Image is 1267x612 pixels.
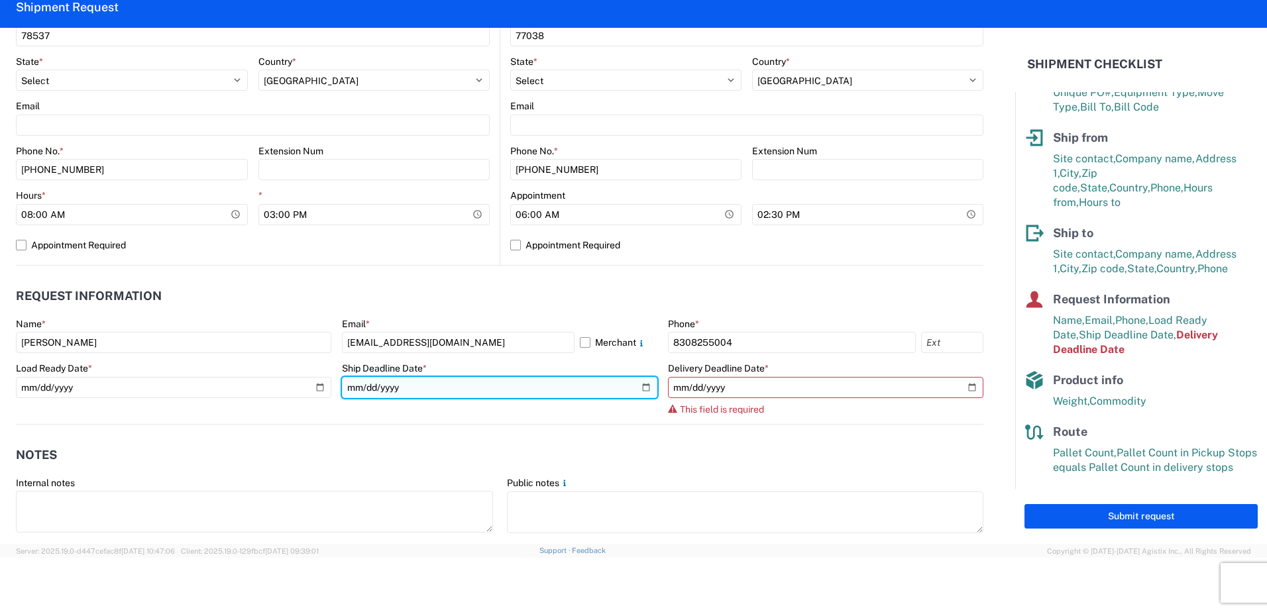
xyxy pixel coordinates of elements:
span: Client: 2025.19.0-129fbcf [181,547,319,555]
span: Pallet Count in Pickup Stops equals Pallet Count in delivery stops [1053,446,1257,474]
label: Ship Deadline Date [342,362,427,374]
span: Phone, [1115,314,1148,327]
span: State, [1127,262,1156,275]
span: City, [1060,262,1081,275]
span: Phone [1197,262,1228,275]
span: [DATE] 09:39:01 [265,547,319,555]
span: Pallet Count, [1053,446,1117,459]
label: Phone No. [16,145,64,157]
span: Bill Code [1114,101,1159,113]
label: Extension Num [258,145,323,157]
button: Submit request [1024,504,1258,529]
span: Company name, [1115,152,1195,165]
span: Copyright © [DATE]-[DATE] Agistix Inc., All Rights Reserved [1047,545,1251,557]
span: Name, [1053,314,1085,327]
span: Ship Deadline Date, [1079,329,1176,341]
label: Email [16,100,40,112]
label: Load Ready Date [16,362,92,374]
span: Country, [1156,262,1197,275]
label: Delivery Deadline Date [668,362,769,374]
a: Feedback [572,546,606,554]
span: Country, [1109,181,1150,194]
span: Request Information [1053,292,1170,306]
span: Ship from [1053,130,1108,144]
label: Hours [16,189,46,201]
label: Name [16,318,46,330]
span: Product info [1053,373,1123,387]
label: Internal notes [16,477,75,489]
label: State [510,56,537,68]
label: Appointment [510,189,565,201]
input: Ext [921,332,983,353]
span: Ship to [1053,226,1093,240]
label: Appointment Required [16,234,490,256]
span: Server: 2025.19.0-d447cefac8f [16,547,175,555]
label: Country [752,56,790,68]
a: Support [539,546,573,554]
span: City, [1060,167,1081,179]
span: Zip code, [1081,262,1127,275]
label: State [16,56,43,68]
span: Site contact, [1053,152,1115,165]
span: Hours to [1079,196,1121,209]
span: [DATE] 10:47:06 [121,547,175,555]
span: Weight, [1053,395,1089,407]
span: Bill To, [1080,101,1114,113]
label: Appointment Required [510,234,983,256]
label: Phone [668,318,699,330]
span: State, [1080,181,1109,194]
span: Equipment Type, [1114,86,1197,99]
label: Email [342,318,370,330]
h2: Shipment Checklist [1027,56,1162,72]
label: Extension Num [752,145,817,157]
label: Phone No. [510,145,558,157]
span: Company name, [1115,248,1195,260]
span: Phone, [1150,181,1184,194]
label: Merchant [580,332,657,353]
label: Country [258,56,296,68]
span: Site contact, [1053,248,1115,260]
h2: Request Information [16,289,162,303]
label: Email [510,100,534,112]
label: Public notes [507,477,570,489]
span: This field is required [680,404,764,415]
span: Email, [1085,314,1115,327]
span: Commodity [1089,395,1146,407]
h2: Notes [16,448,57,462]
span: Unique PO#, [1053,86,1114,99]
span: Route [1053,425,1087,438]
